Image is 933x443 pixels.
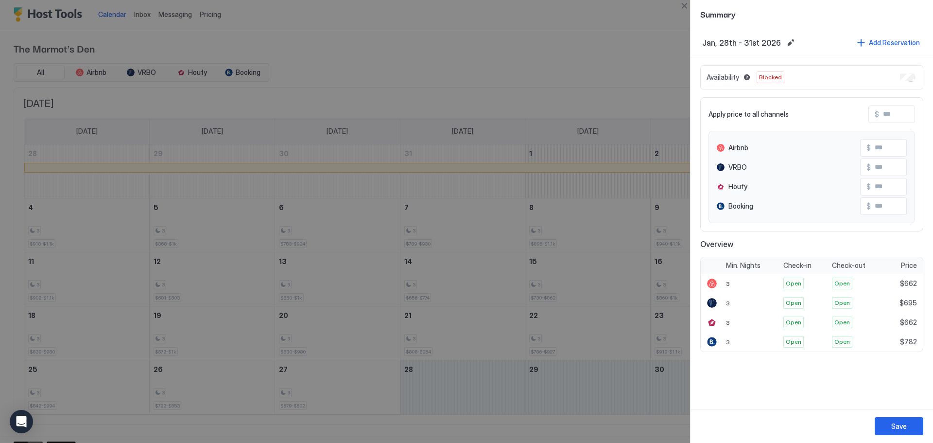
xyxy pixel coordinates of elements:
[728,143,748,152] span: Airbnb
[875,110,879,119] span: $
[786,337,801,346] span: Open
[866,202,871,211] span: $
[786,279,801,288] span: Open
[901,261,917,270] span: Price
[834,337,850,346] span: Open
[728,163,747,172] span: VRBO
[866,163,871,172] span: $
[726,261,760,270] span: Min. Nights
[700,239,923,249] span: Overview
[856,36,921,49] button: Add Reservation
[726,280,730,287] span: 3
[726,338,730,346] span: 3
[891,421,907,431] div: Save
[786,299,801,307] span: Open
[900,337,917,346] span: $782
[900,318,917,327] span: $662
[741,71,753,83] button: Blocked dates override all pricing rules and remain unavailable until manually unblocked
[786,318,801,327] span: Open
[728,202,753,211] span: Booking
[866,182,871,191] span: $
[702,38,781,48] span: Jan, 28th - 31st 2026
[726,319,730,326] span: 3
[834,299,850,307] span: Open
[875,417,923,435] button: Save
[834,318,850,327] span: Open
[869,37,920,48] div: Add Reservation
[708,110,789,119] span: Apply price to all channels
[728,182,747,191] span: Houfy
[700,8,923,20] span: Summary
[785,37,796,49] button: Edit date range
[759,73,782,82] span: Blocked
[10,410,33,433] div: Open Intercom Messenger
[899,299,917,307] span: $695
[866,143,871,152] span: $
[832,261,865,270] span: Check-out
[726,300,730,307] span: 3
[783,261,812,270] span: Check-in
[834,279,850,288] span: Open
[707,73,739,82] span: Availability
[900,279,917,288] span: $662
